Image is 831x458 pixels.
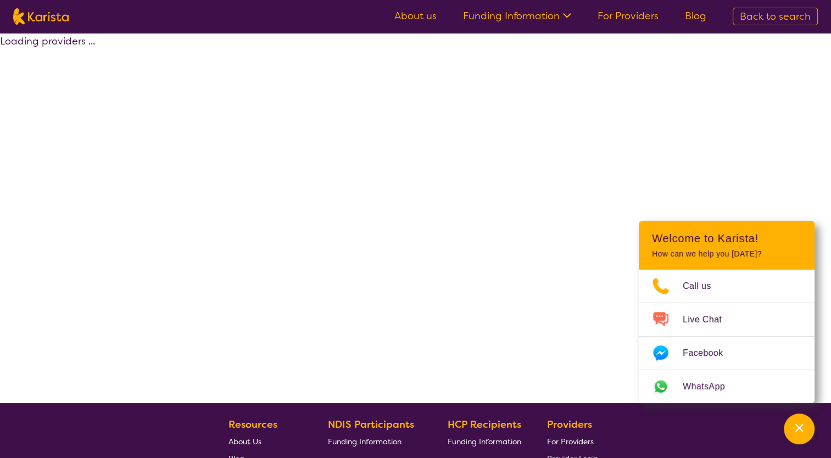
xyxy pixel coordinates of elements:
[328,437,401,446] span: Funding Information
[652,249,801,259] p: How can we help you [DATE]?
[547,433,598,450] a: For Providers
[228,433,302,450] a: About Us
[685,9,706,23] a: Blog
[784,414,815,444] button: Channel Menu
[740,10,811,23] span: Back to search
[13,8,69,25] img: Karista logo
[328,433,422,450] a: Funding Information
[639,270,815,403] ul: Choose channel
[683,345,736,361] span: Facebook
[733,8,818,25] a: Back to search
[683,311,735,328] span: Live Chat
[448,433,521,450] a: Funding Information
[547,437,594,446] span: For Providers
[652,232,801,245] h2: Welcome to Karista!
[394,9,437,23] a: About us
[328,418,414,431] b: NDIS Participants
[463,9,571,23] a: Funding Information
[598,9,659,23] a: For Providers
[639,370,815,403] a: Web link opens in a new tab.
[228,437,261,446] span: About Us
[547,418,592,431] b: Providers
[639,221,815,403] div: Channel Menu
[448,418,521,431] b: HCP Recipients
[448,437,521,446] span: Funding Information
[683,378,738,395] span: WhatsApp
[683,278,724,294] span: Call us
[228,418,277,431] b: Resources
